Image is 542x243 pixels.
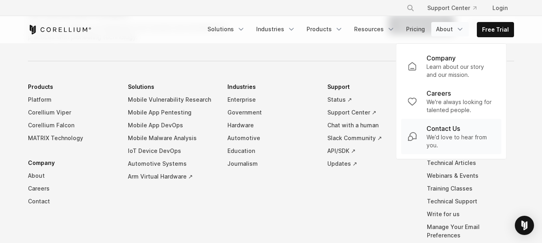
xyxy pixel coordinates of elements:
a: Technical Support [427,195,514,208]
a: Contact Us We’d love to hear from you. [401,119,501,154]
a: API/SDK ↗ [327,145,414,157]
a: Training Classes [427,182,514,195]
a: Corellium Viper [28,106,115,119]
button: Search [403,1,418,15]
a: Journalism [227,157,315,170]
a: MATRIX Technology [28,132,115,145]
a: Slack Community ↗ [327,132,414,145]
p: Careers [426,88,451,98]
a: Education [227,145,315,157]
a: Mobile Malware Analysis [128,132,215,145]
a: Technical Articles [427,157,514,169]
div: Navigation Menu [397,1,514,15]
a: Webinars & Events [427,169,514,182]
a: Chat with a human [327,119,414,132]
a: About [28,169,115,182]
p: Learn about our story and our mission. [426,63,495,79]
a: Automotive Systems [128,157,215,170]
a: Resources [349,22,400,36]
a: Pricing [401,22,430,36]
a: Products [302,22,348,36]
a: Platform [28,93,115,106]
a: Support Center [421,1,483,15]
a: Contact [28,195,115,208]
a: About [431,22,469,36]
a: Mobile Vulnerability Research [128,93,215,106]
a: Corellium Falcon [28,119,115,132]
a: Free Trial [477,22,514,37]
a: Support Center ↗ [327,106,414,119]
div: Open Intercom Messenger [515,216,534,235]
div: Navigation Menu [203,22,514,37]
a: Mobile App Pentesting [128,106,215,119]
a: Automotive [227,132,315,145]
a: Government [227,106,315,119]
a: Enterprise [227,93,315,106]
a: IoT Device DevOps [128,145,215,157]
p: We're always looking for talented people. [426,98,495,114]
a: Arm Virtual Hardware ↗ [128,170,215,183]
a: Careers We're always looking for talented people. [401,84,501,119]
a: Updates ↗ [327,157,414,170]
a: Industries [251,22,300,36]
a: Corellium Home [28,25,92,34]
a: Solutions [203,22,250,36]
a: Write for us [427,208,514,221]
p: Contact Us [426,124,460,133]
a: Manage Your Email Preferences [427,221,514,242]
a: Hardware [227,119,315,132]
a: Mobile App DevOps [128,119,215,132]
a: Company Learn about our story and our mission. [401,48,501,84]
p: We’d love to hear from you. [426,133,495,149]
a: Login [486,1,514,15]
a: Status ↗ [327,93,414,106]
a: Careers [28,182,115,195]
p: Company [426,53,456,63]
